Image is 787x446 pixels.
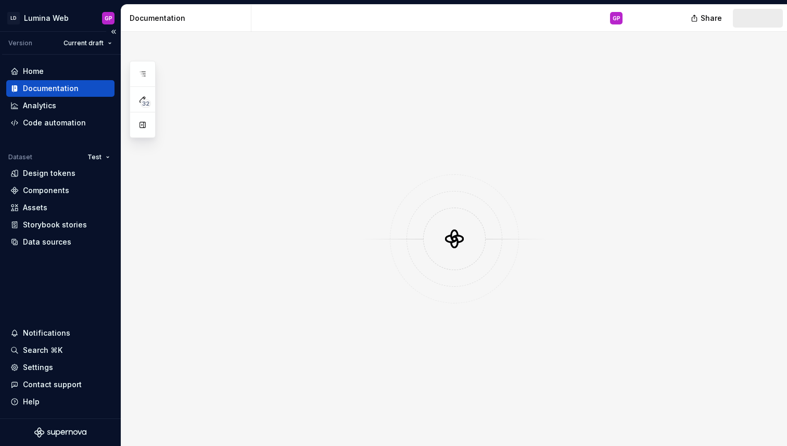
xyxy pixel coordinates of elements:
a: Components [6,182,115,199]
div: Components [23,185,69,196]
div: LD [7,12,20,24]
div: Design tokens [23,168,75,179]
div: Help [23,397,40,407]
div: Home [23,66,44,77]
button: Search ⌘K [6,342,115,359]
svg: Supernova Logo [34,427,86,438]
button: Notifications [6,325,115,341]
a: Design tokens [6,165,115,182]
button: LDLumina WebGP [2,7,119,29]
span: Current draft [64,39,104,47]
div: GP [613,14,620,22]
a: Assets [6,199,115,216]
button: Current draft [59,36,117,50]
button: Contact support [6,376,115,393]
a: Storybook stories [6,216,115,233]
a: Documentation [6,80,115,97]
a: Data sources [6,234,115,250]
div: Documentation [23,83,79,94]
span: Share [701,13,722,23]
div: GP [105,14,112,22]
div: Contact support [23,379,82,390]
div: Documentation [130,13,247,23]
a: Analytics [6,97,115,114]
button: Collapse sidebar [106,24,121,39]
span: 32 [141,99,151,108]
button: Share [686,9,729,28]
div: Settings [23,362,53,373]
a: Home [6,63,115,80]
div: Code automation [23,118,86,128]
button: Help [6,393,115,410]
div: Version [8,39,32,47]
div: Assets [23,202,47,213]
div: Notifications [23,328,70,338]
div: Lumina Web [24,13,69,23]
span: Test [87,153,101,161]
div: Dataset [8,153,32,161]
div: Data sources [23,237,71,247]
div: Analytics [23,100,56,111]
a: Settings [6,359,115,376]
button: Test [83,150,115,164]
div: Storybook stories [23,220,87,230]
div: Search ⌘K [23,345,62,355]
a: Code automation [6,114,115,131]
